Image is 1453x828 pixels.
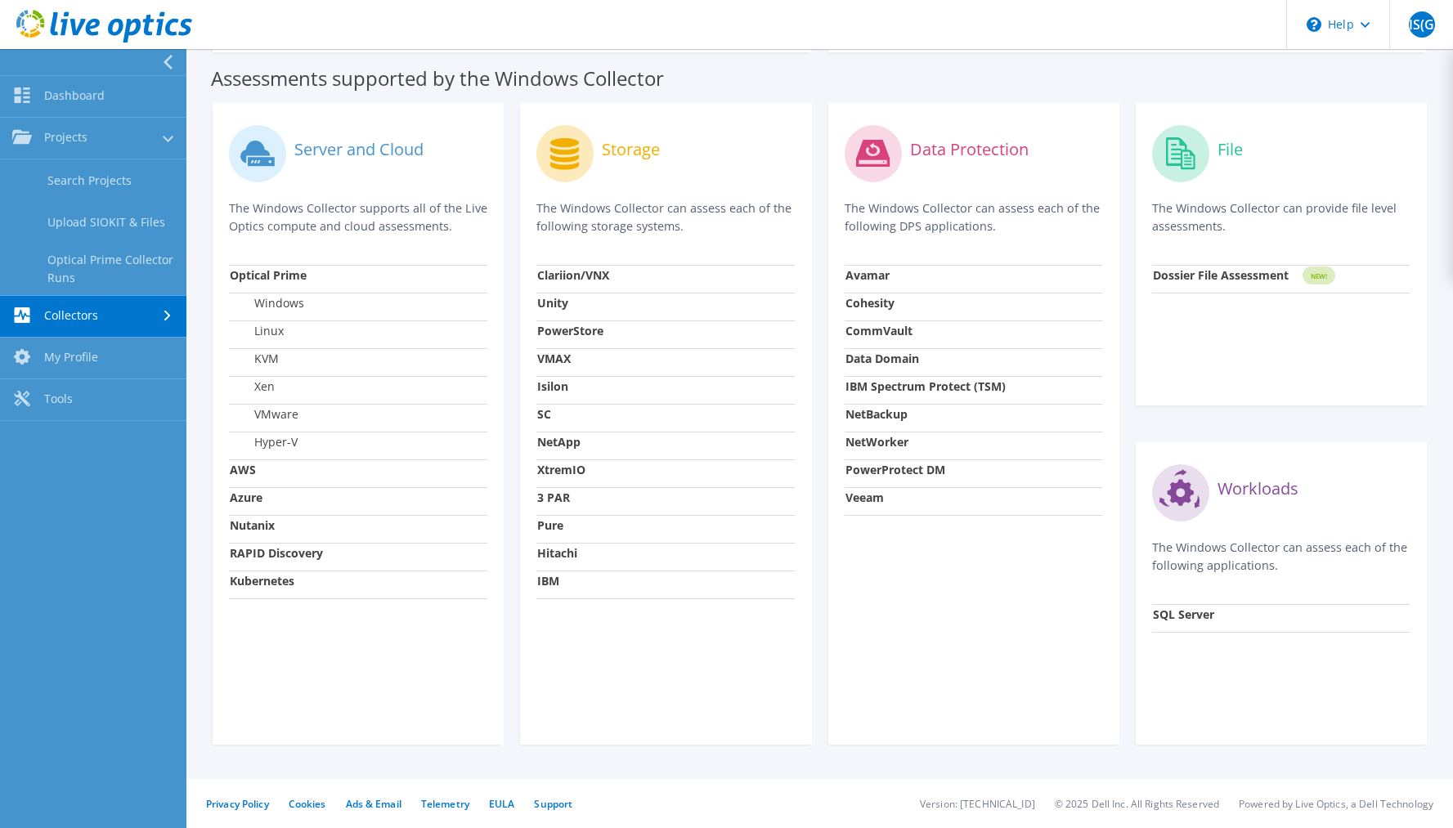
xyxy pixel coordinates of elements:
label: Linux [230,323,284,339]
a: Telemetry [421,797,469,811]
strong: XtremIO [537,462,585,477]
a: Support [534,797,572,811]
strong: Unity [537,295,568,311]
label: Windows [230,295,304,311]
li: Powered by Live Optics, a Dell Technology [1239,797,1433,811]
label: KVM [230,351,279,367]
strong: SQL Server [1153,606,1214,622]
label: Hyper-V [230,434,298,450]
strong: Avamar [845,267,890,283]
svg: \n [1307,17,1321,32]
strong: Data Domain [845,351,919,366]
a: EULA [489,797,514,811]
strong: PowerStore [537,323,603,338]
a: Ads & Email [346,797,401,811]
tspan: NEW! [1310,271,1326,280]
strong: Optical Prime [230,267,307,283]
strong: IBM [537,573,559,589]
strong: Hitachi [537,545,577,561]
strong: Cohesity [845,295,895,311]
li: Version: [TECHNICAL_ID] [920,797,1035,811]
a: Cookies [289,797,326,811]
strong: Veeam [845,490,884,505]
strong: VMAX [537,351,571,366]
label: File [1218,141,1243,158]
label: Server and Cloud [294,141,424,158]
p: The Windows Collector can assess each of the following storage systems. [536,199,795,235]
strong: 3 PAR [537,490,570,505]
li: © 2025 Dell Inc. All Rights Reserved [1055,797,1219,811]
strong: IBM Spectrum Protect (TSM) [845,378,1006,394]
label: Workloads [1218,481,1298,497]
strong: Clariion/VNX [537,267,609,283]
label: Data Protection [910,141,1029,158]
label: Storage [602,141,660,158]
strong: RAPID Discovery [230,545,323,561]
strong: SC [537,406,551,422]
strong: Isilon [537,378,568,394]
span: IS(G [1409,11,1435,38]
a: Privacy Policy [206,797,269,811]
strong: Dossier File Assessment [1153,267,1289,283]
strong: NetWorker [845,434,908,450]
strong: Azure [230,490,262,505]
strong: AWS [230,462,256,477]
label: Xen [230,378,275,395]
label: VMware [230,406,298,423]
strong: NetApp [537,434,581,450]
p: The Windows Collector supports all of the Live Optics compute and cloud assessments. [229,199,487,235]
strong: PowerProtect DM [845,462,945,477]
strong: Nutanix [230,517,275,533]
label: Assessments supported by the Windows Collector [211,70,664,87]
strong: Kubernetes [230,573,294,589]
strong: Pure [537,517,563,533]
strong: NetBackup [845,406,908,422]
p: The Windows Collector can assess each of the following DPS applications. [845,199,1103,235]
strong: CommVault [845,323,913,338]
p: The Windows Collector can provide file level assessments. [1152,199,1410,235]
p: The Windows Collector can assess each of the following applications. [1152,539,1410,575]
